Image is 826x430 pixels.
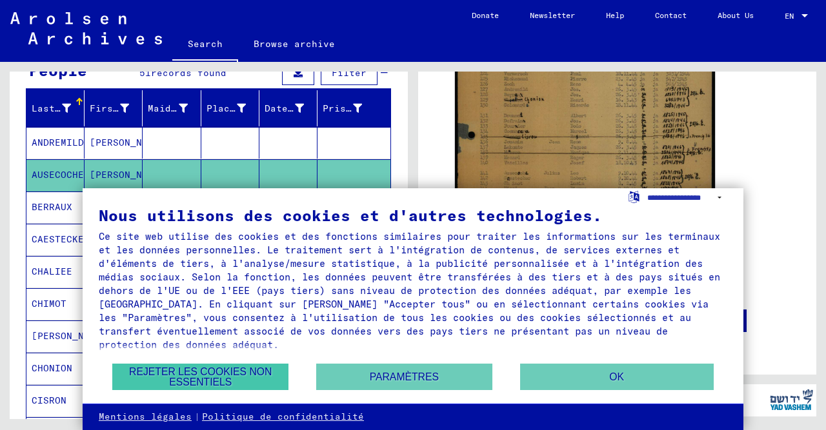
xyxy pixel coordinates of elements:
div: Place of Birth [206,102,246,115]
mat-cell: CAESTECKER [26,224,85,255]
div: Prisoner # [323,98,378,119]
div: Last Name [32,98,87,119]
mat-header-cell: First Name [85,90,143,126]
label: Choisir la langue [627,190,641,202]
a: Mentions légales [99,411,192,424]
div: First Name [90,98,145,119]
div: Maiden Name [148,102,187,115]
span: Filter [332,67,367,79]
mat-cell: [PERSON_NAME] [85,159,143,191]
div: Prisoner # [323,102,362,115]
span: records found [151,67,227,79]
div: Nous utilisons des cookies et d'autres technologies. [99,208,727,223]
mat-header-cell: Date of Birth [259,90,317,126]
div: Date of Birth [265,102,304,115]
div: Last Name [32,102,71,115]
button: Filter [321,61,378,85]
a: Politique de confidentialité [202,411,364,424]
mat-cell: BERRAUX [26,191,85,223]
button: Paramètres [316,364,492,390]
div: Place of Birth [206,98,262,119]
div: Ce site web utilise des cookies et des fonctions similaires pour traiter les informations sur les... [99,230,727,351]
img: Arolsen_neg.svg [10,12,162,44]
img: yv_logo.png [767,384,816,416]
mat-cell: CHIMOT [26,288,85,320]
mat-header-cell: Maiden Name [143,90,201,126]
mat-header-cell: Place of Birth [201,90,259,126]
a: Search [172,28,238,62]
div: Maiden Name [148,98,203,119]
div: Date of Birth [265,98,320,119]
button: Rejeter les cookies non essentiels [112,364,288,390]
mat-cell: CHALIEE [26,256,85,288]
mat-cell: CHONION [26,353,85,384]
mat-header-cell: Last Name [26,90,85,126]
mat-cell: [PERSON_NAME] [26,320,85,352]
mat-header-cell: Prisoner # [317,90,390,126]
mat-cell: CISRON [26,385,85,416]
a: Browse archive [238,28,350,59]
mat-cell: AUSECOCHE [26,159,85,191]
mat-cell: [PERSON_NAME]. [85,127,143,159]
div: First Name [90,102,129,115]
span: 51 [139,67,151,79]
select: Choisir la langue [647,188,727,207]
mat-select-trigger: EN [785,11,794,21]
mat-cell: ANDREMILD [26,127,85,159]
button: OK [520,364,714,390]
